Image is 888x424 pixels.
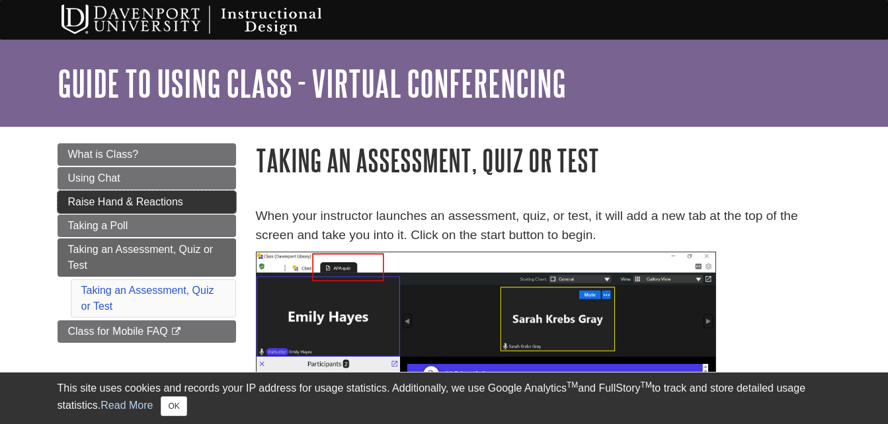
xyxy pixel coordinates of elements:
[68,149,139,160] span: What is Class?
[58,143,236,343] div: Guide Page Menu
[567,380,578,390] sup: TM
[101,400,153,411] a: Read More
[58,380,831,416] div: This site uses cookies and records your IP address for usage statistics. Additionally, we use Goo...
[68,326,168,337] span: Class for Mobile FAQ
[171,328,182,336] i: This link opens in a new window
[51,3,368,36] img: Davenport University Instructional Design
[58,191,236,213] a: Raise Hand & Reactions
[81,285,214,312] a: Taking an Assessment, Quiz or Test
[68,172,120,184] span: Using Chat
[68,244,214,271] span: Taking an Assessment, Quiz or Test
[68,220,128,231] span: Taking a Poll
[256,207,831,245] p: When your instructor launches an assessment, quiz, or test, it will add a new tab at the top of t...
[58,63,566,104] a: Guide to Using Class - Virtual Conferencing
[641,380,652,390] sup: TM
[256,143,831,177] h1: Taking an Assessment, Quiz or Test
[58,238,236,277] a: Taking an Assessment, Quiz or Test
[68,196,183,207] span: Raise Hand & Reactions
[58,215,236,237] a: Taking a Poll
[58,167,236,190] a: Using Chat
[161,396,186,416] button: Close
[58,143,236,166] a: What is Class?
[58,320,236,343] a: Class for Mobile FAQ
